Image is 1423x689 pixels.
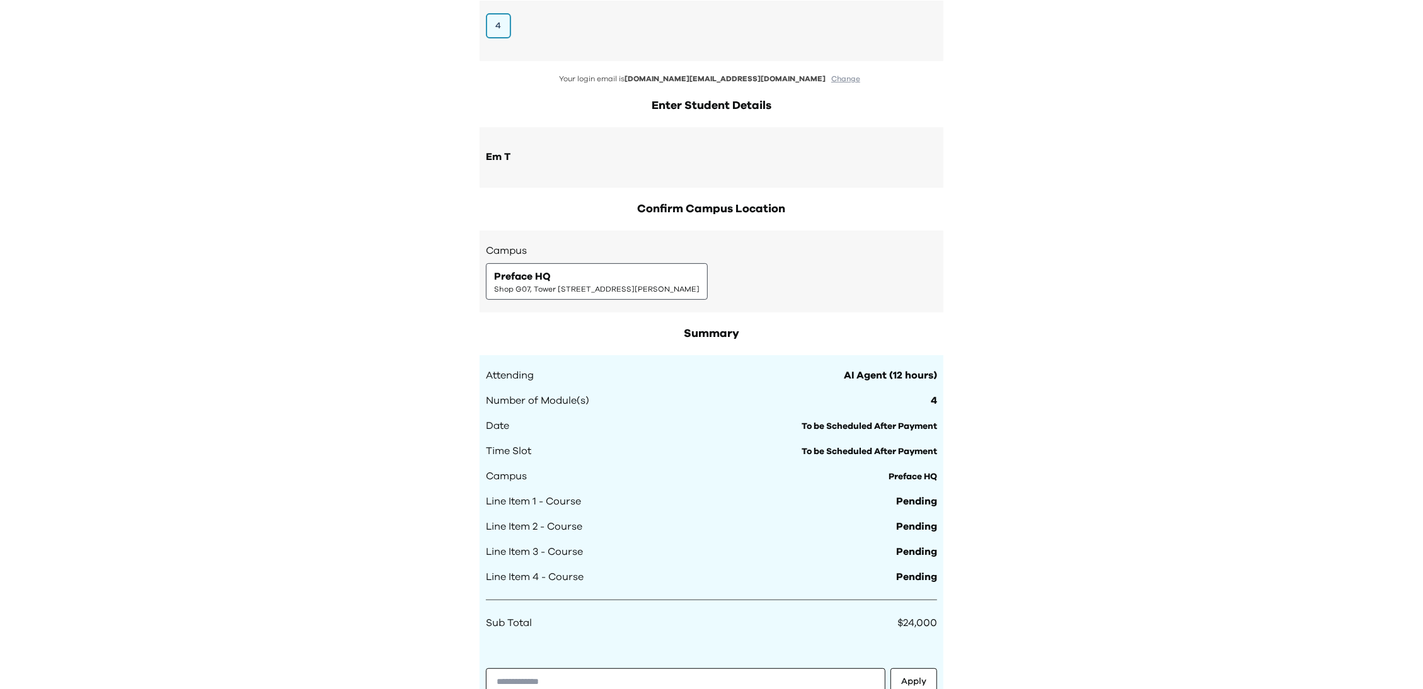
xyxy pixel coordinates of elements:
[802,447,937,456] span: To be Scheduled After Payment
[896,569,937,584] span: Pending
[480,200,943,218] h2: Confirm Campus Location
[494,284,700,294] span: Shop G07, Tower [STREET_ADDRESS][PERSON_NAME]
[486,569,584,584] span: Line Item 4 - Course
[486,418,509,433] span: Date
[486,368,534,383] span: Attending
[931,393,937,408] span: 4
[486,393,589,408] span: Number of Module(s)
[486,243,937,258] h3: Campus
[494,269,551,284] span: Preface HQ
[486,519,582,534] span: Line Item 2 - Course
[802,422,937,431] span: To be Scheduled After Payment
[844,368,937,383] span: AI Agent (12 hours)
[896,494,937,509] span: Pending
[486,443,531,458] span: Time Slot
[486,13,511,38] button: 4
[480,74,943,84] p: Your login email is
[486,494,581,509] span: Line Item 1 - Course
[480,325,943,343] h2: Summary
[889,472,937,481] span: Preface HQ
[486,469,527,484] span: Campus
[896,544,937,559] span: Pending
[897,618,937,628] span: $24,000
[625,75,826,83] span: [DOMAIN_NAME][EMAIL_ADDRESS][DOMAIN_NAME]
[486,149,510,166] div: Em T
[480,97,943,115] h2: Enter Student Details
[486,544,583,559] span: Line Item 3 - Course
[896,519,937,534] span: Pending
[827,74,864,84] button: Change
[486,615,532,630] span: Sub Total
